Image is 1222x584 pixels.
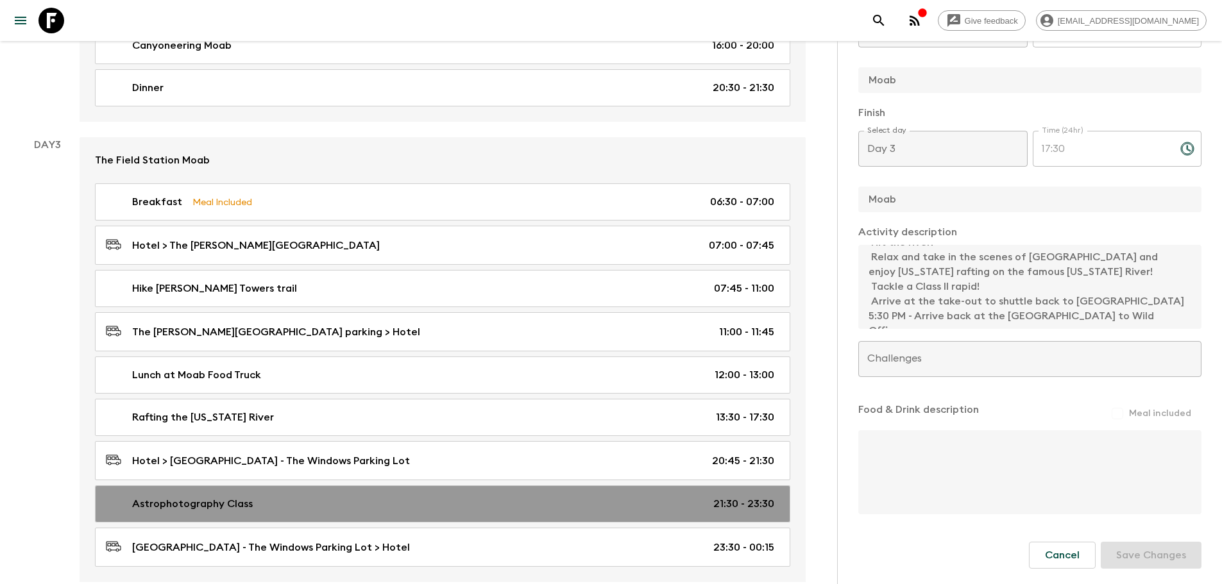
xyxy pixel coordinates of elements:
a: Give feedback [938,10,1026,31]
p: 23:30 - 00:15 [713,540,774,555]
a: Dinner20:30 - 21:30 [95,69,790,106]
a: Astrophotography Class21:30 - 23:30 [95,485,790,522]
p: 20:30 - 21:30 [713,80,774,96]
a: Rafting the [US_STATE] River13:30 - 17:30 [95,399,790,436]
p: The Field Station Moab [95,153,210,168]
span: Meal included [1129,407,1191,420]
p: Hike [PERSON_NAME] Towers trail [132,281,297,296]
a: Hotel > [GEOGRAPHIC_DATA] - The Windows Parking Lot20:45 - 21:30 [95,441,790,480]
p: 20:45 - 21:30 [712,453,774,469]
p: Activity description [858,224,1201,240]
p: 11:00 - 11:45 [719,324,774,340]
p: Rafting the [US_STATE] River [132,410,274,425]
button: menu [8,8,33,33]
button: search adventures [866,8,892,33]
p: Lunch at Moab Food Truck [132,367,261,383]
a: [GEOGRAPHIC_DATA] - The Windows Parking Lot > Hotel23:30 - 00:15 [95,528,790,567]
textarea: Adventure Level : Mild: Small rapids, relaxing float. Class of Rapids : I – II 1:30 PM - Meet at ... [858,245,1191,329]
p: 07:00 - 07:45 [709,238,774,253]
label: Select day [867,125,906,136]
button: Cancel [1029,542,1096,569]
p: 06:30 - 07:00 [710,194,774,210]
label: Time (24hr) [1042,125,1083,136]
p: Breakfast [132,194,182,210]
span: [EMAIL_ADDRESS][DOMAIN_NAME] [1051,16,1206,26]
p: 13:30 - 17:30 [716,410,774,425]
p: 21:30 - 23:30 [713,496,774,512]
input: hh:mm [1033,131,1170,167]
p: Hotel > [GEOGRAPHIC_DATA] - The Windows Parking Lot [132,453,410,469]
span: Give feedback [958,16,1025,26]
p: Canyoneering Moab [132,38,232,53]
p: 12:00 - 13:00 [715,367,774,383]
a: Hotel > The [PERSON_NAME][GEOGRAPHIC_DATA]07:00 - 07:45 [95,226,790,265]
p: Astrophotography Class [132,496,253,512]
a: The [PERSON_NAME][GEOGRAPHIC_DATA] parking > Hotel11:00 - 11:45 [95,312,790,351]
a: Lunch at Moab Food Truck12:00 - 13:00 [95,356,790,394]
a: The Field Station Moab [80,137,806,183]
p: Dinner [132,80,164,96]
p: Food & Drink description [858,402,979,425]
p: The [PERSON_NAME][GEOGRAPHIC_DATA] parking > Hotel [132,324,420,340]
p: 07:45 - 11:00 [714,281,774,296]
p: Day 3 [15,137,80,153]
a: Hike [PERSON_NAME] Towers trail07:45 - 11:00 [95,270,790,307]
p: Finish [858,105,1201,121]
a: Canyoneering Moab16:00 - 20:00 [95,27,790,64]
p: 16:00 - 20:00 [712,38,774,53]
p: Meal Included [192,195,252,209]
div: [EMAIL_ADDRESS][DOMAIN_NAME] [1036,10,1207,31]
p: [GEOGRAPHIC_DATA] - The Windows Parking Lot > Hotel [132,540,410,555]
a: BreakfastMeal Included06:30 - 07:00 [95,183,790,221]
p: Hotel > The [PERSON_NAME][GEOGRAPHIC_DATA] [132,238,380,253]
